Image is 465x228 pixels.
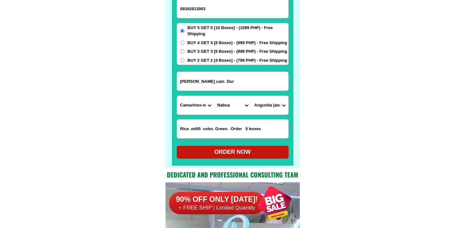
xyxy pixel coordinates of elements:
[188,57,287,64] span: BUY 2 GET 2 [4 Boxes] - (799 PHP) - Free Shipping
[251,96,288,114] select: Select commune
[177,148,289,156] div: ORDER NOW
[188,25,288,37] span: BUY 5 GET 5 [10 Boxes] - (1099 PHP) - Free Shipping
[177,120,288,138] input: Input LANDMARKOFLOCATION
[177,96,214,114] select: Select province
[177,72,288,90] input: Input address
[180,41,184,45] input: BUY 4 GET 4 [8 Boxes] - (999 PHP) - Free Shipping
[166,170,300,179] h2: Dedicated and professional consulting team
[180,58,184,62] input: BUY 2 GET 2 [4 Boxes] - (799 PHP) - Free Shipping
[180,29,184,33] input: BUY 5 GET 5 [10 Boxes] - (1099 PHP) - Free Shipping
[214,96,251,114] select: Select district
[188,40,287,46] span: BUY 4 GET 4 [8 Boxes] - (999 PHP) - Free Shipping
[169,195,265,204] h6: 90% OFF ONLY [DATE]!
[180,49,184,53] input: BUY 3 GET 3 [6 Boxes] - (899 PHP) - Free Shipping
[188,48,287,55] span: BUY 3 GET 3 [6 Boxes] - (899 PHP) - Free Shipping
[169,204,265,211] h6: + FREE SHIP | Limited Quantily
